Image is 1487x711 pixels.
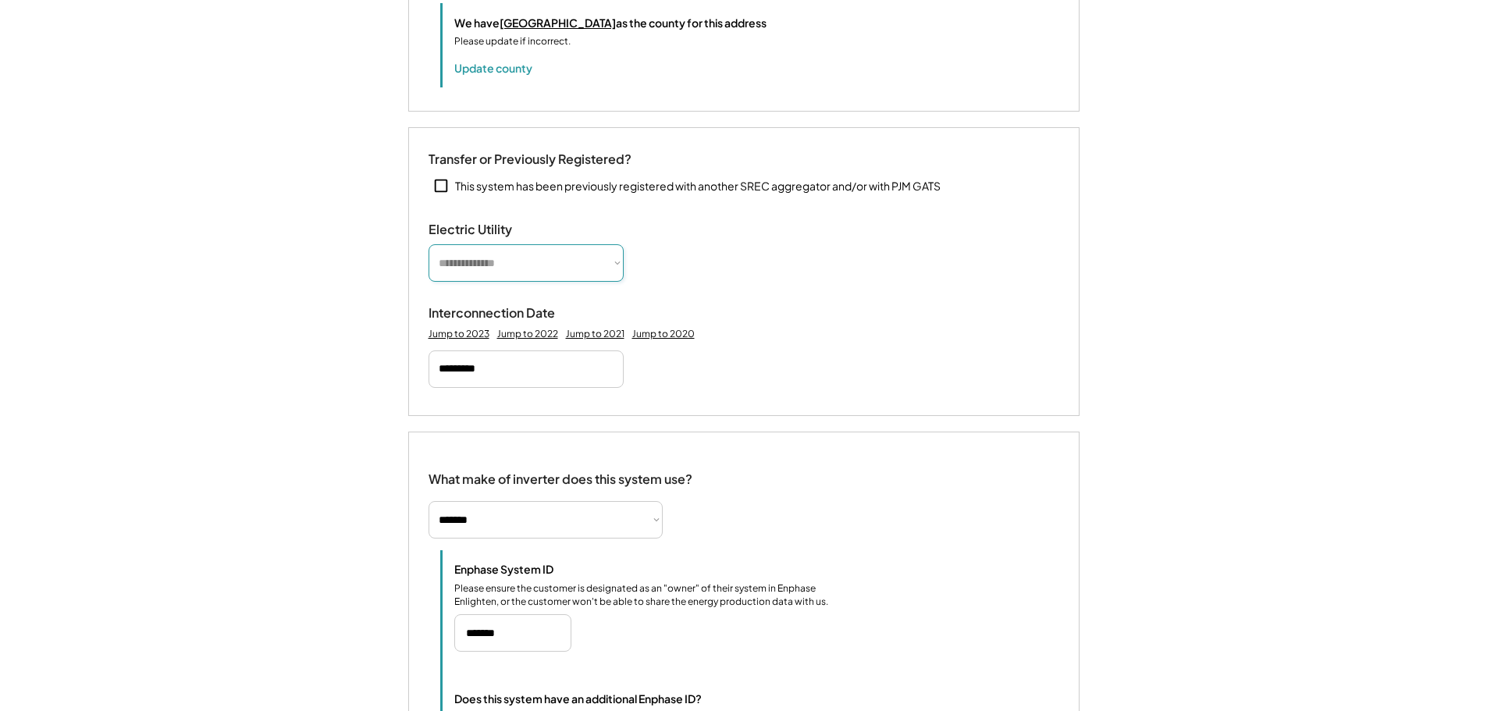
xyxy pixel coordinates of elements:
div: Does this system have an additional Enphase ID? [454,691,702,707]
button: Update county [454,60,532,76]
div: Jump to 2020 [632,328,695,340]
div: Please ensure the customer is designated as an "owner" of their system in Enphase Enlighten, or t... [454,582,845,609]
div: Electric Utility [429,222,585,238]
div: This system has been previously registered with another SREC aggregator and/or with PJM GATS [455,179,941,194]
div: Transfer or Previously Registered? [429,151,631,168]
div: We have as the county for this address [454,15,767,31]
u: [GEOGRAPHIC_DATA] [500,16,616,30]
div: What make of inverter does this system use? [429,456,692,491]
div: Jump to 2023 [429,328,489,340]
div: Enphase System ID [454,562,610,576]
div: Jump to 2021 [566,328,624,340]
div: Please update if incorrect. [454,34,571,48]
div: Interconnection Date [429,305,585,322]
div: Jump to 2022 [497,328,558,340]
